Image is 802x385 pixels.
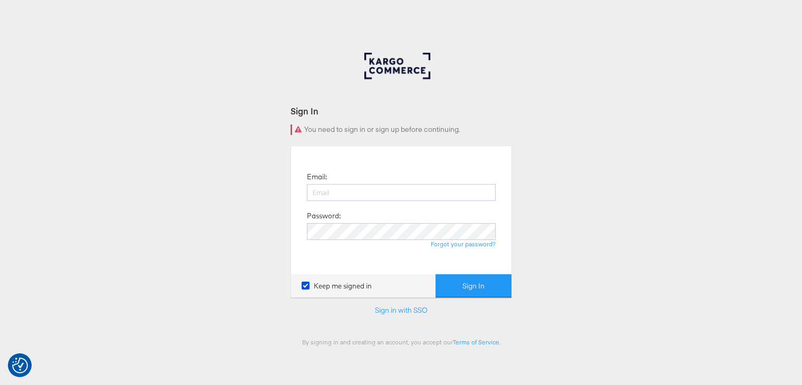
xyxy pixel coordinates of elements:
[436,274,511,298] button: Sign In
[375,305,428,315] a: Sign in with SSO
[302,281,372,291] label: Keep me signed in
[453,338,499,346] a: Terms of Service
[12,358,28,373] button: Consent Preferences
[307,184,496,201] input: Email
[307,211,341,221] label: Password:
[291,338,512,346] div: By signing in and creating an account, you accept our .
[431,240,496,248] a: Forgot your password?
[291,124,512,135] div: You need to sign in or sign up before continuing.
[307,172,327,182] label: Email:
[291,105,512,117] div: Sign In
[12,358,28,373] img: Revisit consent button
